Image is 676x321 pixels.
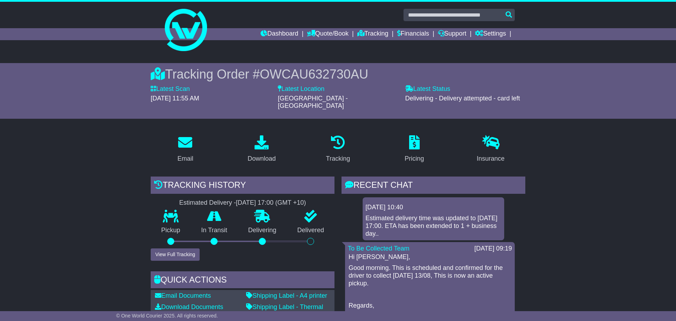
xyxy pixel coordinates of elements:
div: Tracking Order # [151,67,525,82]
a: Quote/Book [307,28,349,40]
a: Email [173,133,198,166]
div: Quick Actions [151,271,334,290]
p: Regards, [349,302,511,310]
p: Delivered [287,227,335,234]
div: [DATE] 10:40 [365,204,501,211]
div: Download [248,154,276,163]
a: Tracking [357,28,388,40]
a: Email Documents [155,292,211,299]
div: Estimated Delivery - [151,199,334,207]
a: Financials [397,28,429,40]
a: Download Documents [155,303,223,310]
a: Pricing [400,133,428,166]
a: Shipping Label - A4 printer [246,292,327,299]
p: Good morning. This is scheduled and confirmed for the driver to collect [DATE] 13/08, This is now... [349,264,511,287]
div: Email [177,154,193,163]
span: Delivering - Delivery attempted - card left [405,95,520,102]
div: RECENT CHAT [342,177,525,196]
a: Support [438,28,467,40]
span: [GEOGRAPHIC_DATA] - [GEOGRAPHIC_DATA] [278,95,348,110]
div: Insurance [477,154,505,163]
div: Tracking history [151,177,334,196]
a: Tracking [321,133,355,166]
p: Pickup [151,227,191,234]
p: In Transit [191,227,238,234]
span: [DATE] 11:55 AM [151,95,199,102]
div: Pricing [405,154,424,163]
div: Tracking [326,154,350,163]
span: OWCAU632730AU [260,67,368,81]
span: © One World Courier 2025. All rights reserved. [116,313,218,319]
div: [DATE] 09:19 [474,245,512,253]
div: [DATE] 17:00 (GMT +10) [236,199,306,207]
a: Dashboard [261,28,298,40]
label: Latest Status [405,85,450,93]
label: Latest Location [278,85,324,93]
a: To Be Collected Team [348,245,409,252]
p: Hi [PERSON_NAME], [349,253,511,261]
button: View Full Tracking [151,248,200,261]
a: Settings [475,28,506,40]
label: Latest Scan [151,85,190,93]
a: Insurance [472,133,509,166]
a: Shipping Label - Thermal printer [246,303,323,318]
a: Download [243,133,280,166]
div: Estimated delivery time was updated to [DATE] 17:00. ETA has been extended to 1 + business day.. [365,215,501,237]
p: Delivering [238,227,287,234]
